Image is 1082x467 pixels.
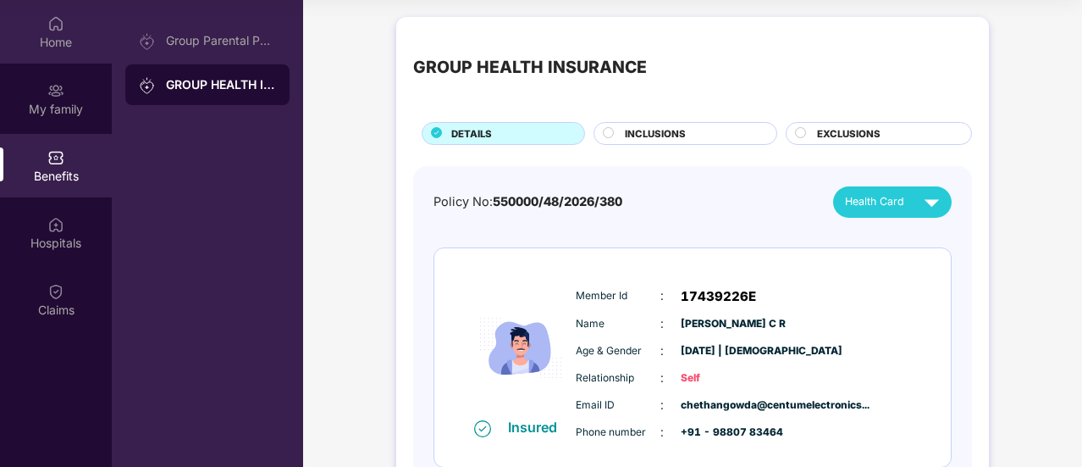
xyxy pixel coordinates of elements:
span: Email ID [576,398,660,414]
span: Phone number [576,425,660,441]
div: Policy No: [433,192,622,212]
span: INCLUSIONS [625,126,686,142]
span: Health Card [845,193,904,210]
span: Relationship [576,370,660,386]
img: svg+xml;base64,PHN2ZyBpZD0iQ2xhaW0iIHhtbG5zPSJodHRwOi8vd3d3LnczLm9yZy8yMDAwL3N2ZyIgd2lkdGg9IjIwIi... [47,283,64,300]
img: svg+xml;base64,PHN2ZyB3aWR0aD0iMjAiIGhlaWdodD0iMjAiIHZpZXdCb3g9IjAgMCAyMCAyMCIgZmlsbD0ibm9uZSIgeG... [139,33,156,50]
img: svg+xml;base64,PHN2ZyBpZD0iSG9zcGl0YWxzIiB4bWxucz0iaHR0cDovL3d3dy53My5vcmcvMjAwMC9zdmciIHdpZHRoPS... [47,216,64,233]
span: : [660,396,664,414]
span: Name [576,316,660,332]
div: Group Parental Policy [166,34,276,47]
span: +91 - 98807 83464 [681,425,765,441]
span: Member Id [576,288,660,304]
span: Age & Gender [576,343,660,359]
span: [DATE] | [DEMOGRAPHIC_DATA] [681,343,765,359]
span: : [660,423,664,442]
img: svg+xml;base64,PHN2ZyB4bWxucz0iaHR0cDovL3d3dy53My5vcmcvMjAwMC9zdmciIHdpZHRoPSIxNiIgaGVpZ2h0PSIxNi... [474,420,491,437]
span: 550000/48/2026/380 [493,194,622,208]
img: svg+xml;base64,PHN2ZyBpZD0iSG9tZSIgeG1sbnM9Imh0dHA6Ly93d3cudzMub3JnLzIwMDAvc3ZnIiB3aWR0aD0iMjAiIG... [47,15,64,32]
span: EXCLUSIONS [817,126,881,142]
span: 17439226E [681,286,756,307]
span: DETAILS [451,126,492,142]
img: svg+xml;base64,PHN2ZyB3aWR0aD0iMjAiIGhlaWdodD0iMjAiIHZpZXdCb3g9IjAgMCAyMCAyMCIgZmlsbD0ibm9uZSIgeG... [139,77,156,94]
span: : [660,314,664,333]
div: GROUP HEALTH INSURANCE [413,54,647,81]
img: svg+xml;base64,PHN2ZyBpZD0iQmVuZWZpdHMiIHhtbG5zPSJodHRwOi8vd3d3LnczLm9yZy8yMDAwL3N2ZyIgd2lkdGg9Ij... [47,149,64,166]
img: svg+xml;base64,PHN2ZyB3aWR0aD0iMjAiIGhlaWdodD0iMjAiIHZpZXdCb3g9IjAgMCAyMCAyMCIgZmlsbD0ibm9uZSIgeG... [47,82,64,99]
button: Health Card [833,186,952,218]
div: GROUP HEALTH INSURANCE [166,76,276,93]
img: icon [470,278,571,418]
span: : [660,286,664,305]
span: [PERSON_NAME] C R [681,316,765,332]
span: : [660,342,664,360]
img: svg+xml;base64,PHN2ZyB4bWxucz0iaHR0cDovL3d3dy53My5vcmcvMjAwMC9zdmciIHZpZXdCb3g9IjAgMCAyNCAyNCIgd2... [917,187,947,217]
span: : [660,369,664,387]
span: chethangowda@centumelectronics... [681,398,765,414]
div: Insured [508,419,567,436]
span: Self [681,370,765,386]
